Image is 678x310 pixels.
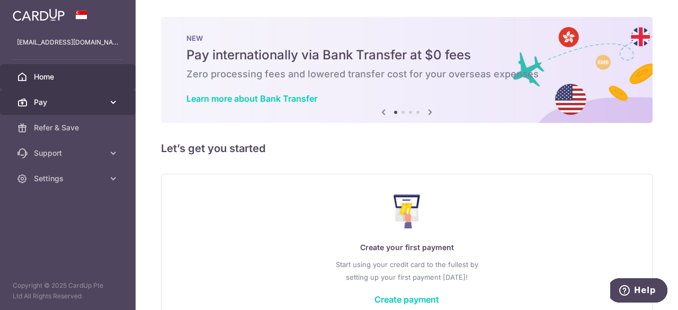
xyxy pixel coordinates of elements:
[13,8,65,21] img: CardUp
[610,278,667,305] iframe: Opens a widget where you can find more information
[183,241,631,254] p: Create your first payment
[161,17,653,123] img: Bank transfer banner
[161,140,653,157] h5: Let’s get you started
[24,7,46,17] span: Help
[17,37,119,48] p: [EMAIL_ADDRESS][DOMAIN_NAME]
[186,47,627,64] h5: Pay internationally via Bank Transfer at $0 fees
[186,68,627,81] h6: Zero processing fees and lowered transfer cost for your overseas expenses
[34,148,104,158] span: Support
[394,194,421,228] img: Make Payment
[34,97,104,108] span: Pay
[34,122,104,133] span: Refer & Save
[186,93,317,104] a: Learn more about Bank Transfer
[374,294,439,305] a: Create payment
[34,72,104,82] span: Home
[34,173,104,184] span: Settings
[186,34,627,42] p: NEW
[183,258,631,284] p: Start using your credit card to the fullest by setting up your first payment [DATE]!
